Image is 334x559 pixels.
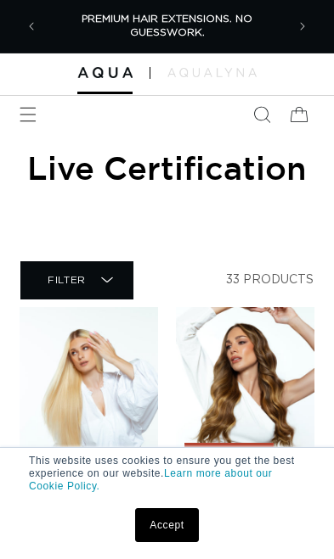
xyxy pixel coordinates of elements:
[226,274,314,286] span: 33 products
[135,508,198,542] a: Accept
[243,96,280,133] summary: Search
[77,67,133,78] img: Aqua Hair Extensions
[29,455,305,493] p: This website uses cookies to ensure you get the best experience on our website.
[82,14,252,37] span: PREMIUM HAIR EXTENSIONS. NO GUESSWORK.
[27,150,307,186] h2: Live Certification
[48,275,86,285] span: Filter
[9,96,47,133] summary: Menu
[29,467,272,492] a: Learn more about our Cookie Policy.
[284,8,321,45] button: Next announcement
[13,8,50,45] button: Previous announcement
[167,68,257,76] img: aqualyna.com
[20,261,133,299] summary: Filter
